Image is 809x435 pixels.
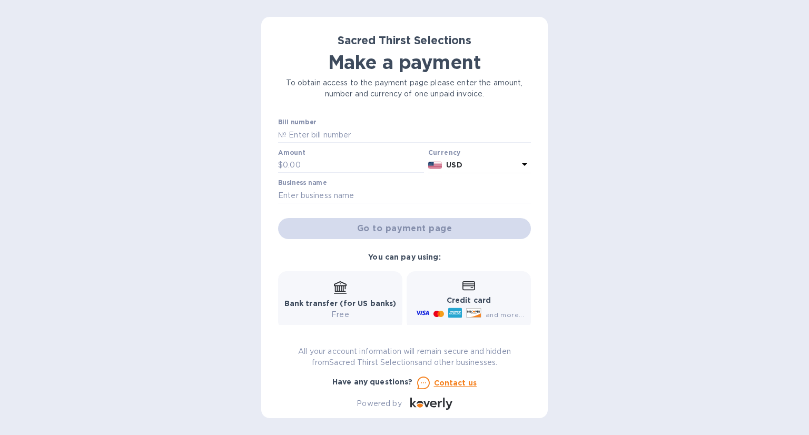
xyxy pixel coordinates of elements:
input: Enter business name [278,187,531,203]
b: Credit card [447,296,491,304]
label: Amount [278,150,305,156]
b: Currency [428,149,461,156]
p: To obtain access to the payment page please enter the amount, number and currency of one unpaid i... [278,77,531,100]
p: $ [278,160,283,171]
b: You can pay using: [368,253,440,261]
p: Powered by [357,398,401,409]
label: Business name [278,180,327,186]
p: № [278,130,287,141]
h1: Make a payment [278,51,531,73]
p: All your account information will remain secure and hidden from Sacred Thirst Selections and othe... [278,346,531,368]
u: Contact us [434,379,477,387]
input: 0.00 [283,157,424,173]
b: USD [446,161,462,169]
label: Bill number [278,120,316,126]
p: Free [284,309,397,320]
span: and more... [486,311,524,319]
img: USD [428,162,442,169]
input: Enter bill number [287,127,531,143]
b: Sacred Thirst Selections [338,34,471,47]
b: Have any questions? [332,378,413,386]
b: Bank transfer (for US banks) [284,299,397,308]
